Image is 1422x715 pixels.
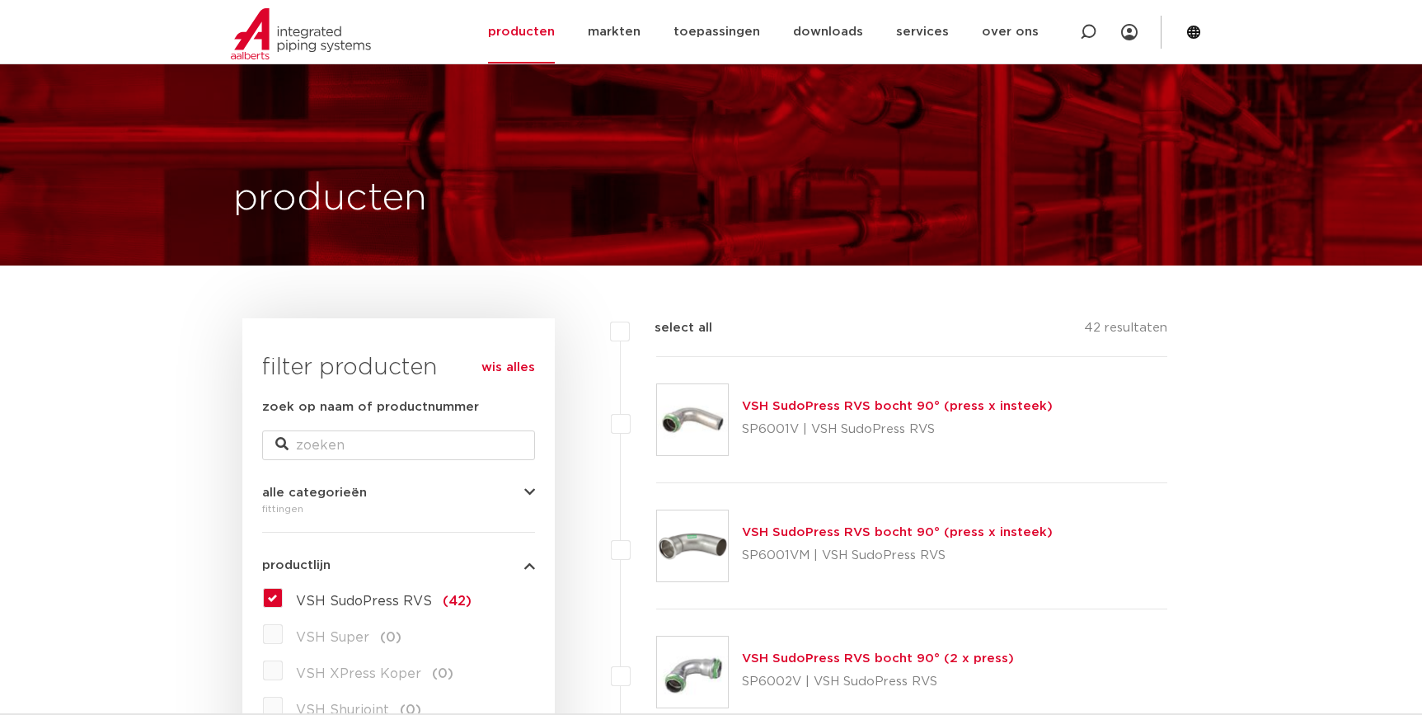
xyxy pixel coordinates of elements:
[443,595,472,608] span: (42)
[233,172,427,225] h1: producten
[630,318,712,338] label: select all
[262,487,367,499] span: alle categorieën
[296,595,432,608] span: VSH SudoPress RVS
[657,384,728,455] img: Thumbnail for VSH SudoPress RVS bocht 90° (press x insteek)
[1084,318,1167,344] p: 42 resultaten
[262,397,479,417] label: zoek op naam of productnummer
[262,487,535,499] button: alle categorieën
[657,637,728,708] img: Thumbnail for VSH SudoPress RVS bocht 90° (2 x press)
[742,669,1014,695] p: SP6002V | VSH SudoPress RVS
[742,416,1053,443] p: SP6001V | VSH SudoPress RVS
[742,543,1053,569] p: SP6001VM | VSH SudoPress RVS
[742,526,1053,539] a: VSH SudoPress RVS bocht 90° (press x insteek)
[432,667,453,680] span: (0)
[742,400,1053,412] a: VSH SudoPress RVS bocht 90° (press x insteek)
[262,430,535,460] input: zoeken
[262,499,535,519] div: fittingen
[380,631,401,644] span: (0)
[657,510,728,581] img: Thumbnail for VSH SudoPress RVS bocht 90° (press x insteek)
[296,667,421,680] span: VSH XPress Koper
[481,358,535,378] a: wis alles
[742,652,1014,665] a: VSH SudoPress RVS bocht 90° (2 x press)
[262,559,535,572] button: productlijn
[296,631,369,644] span: VSH Super
[262,559,331,572] span: productlijn
[262,351,535,384] h3: filter producten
